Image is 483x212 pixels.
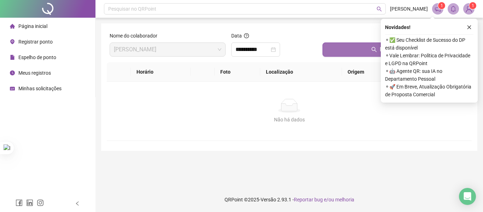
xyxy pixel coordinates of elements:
span: Versão [261,197,276,202]
span: linkedin [26,199,33,206]
label: Nome do colaborador [110,32,162,40]
span: Buscar registros [380,45,420,54]
span: ⚬ Vale Lembrar: Política de Privacidade e LGPD na QRPoint [385,52,473,67]
span: search [377,6,382,12]
span: Minhas solicitações [18,86,62,91]
span: Página inicial [18,23,47,29]
span: ⚬ ✅ Seu Checklist de Sucesso do DP está disponível [385,36,473,52]
span: Data [231,33,242,39]
th: Horário [131,62,191,82]
span: left [75,201,80,206]
span: bell [450,6,456,12]
span: Novidades ! [385,23,411,31]
div: Open Intercom Messenger [459,188,476,205]
th: Localização [260,62,342,82]
span: close [467,25,472,30]
span: [PERSON_NAME] [390,5,428,13]
span: home [10,24,15,29]
th: Foto [215,62,260,82]
span: LUAN BRUNO MARTINS DE SOUZA [114,43,221,56]
span: clock-circle [10,70,15,75]
span: question-circle [244,33,249,38]
span: instagram [37,199,44,206]
span: ⚬ 🤖 Agente QR: sua IA no Departamento Pessoal [385,67,473,83]
span: Registrar ponto [18,39,53,45]
button: Buscar registros [322,42,469,57]
span: environment [10,39,15,44]
sup: 1 [438,2,445,9]
span: file [10,55,15,60]
span: facebook [16,199,23,206]
span: notification [435,6,441,12]
sup: Atualize o seu contato no menu Meus Dados [469,2,476,9]
span: ⚬ 🚀 Em Breve, Atualização Obrigatória de Proposta Comercial [385,83,473,98]
span: search [371,47,377,52]
span: 1 [441,3,443,8]
span: Reportar bug e/ou melhoria [294,197,354,202]
img: 82102 [464,4,474,14]
footer: QRPoint © 2025 - 2.93.1 - [95,187,483,212]
th: Origem [342,62,401,82]
span: Meus registros [18,70,51,76]
div: Não há dados [115,116,463,124]
span: Espelho de ponto [18,55,56,60]
span: 1 [472,3,474,8]
span: schedule [10,86,15,91]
